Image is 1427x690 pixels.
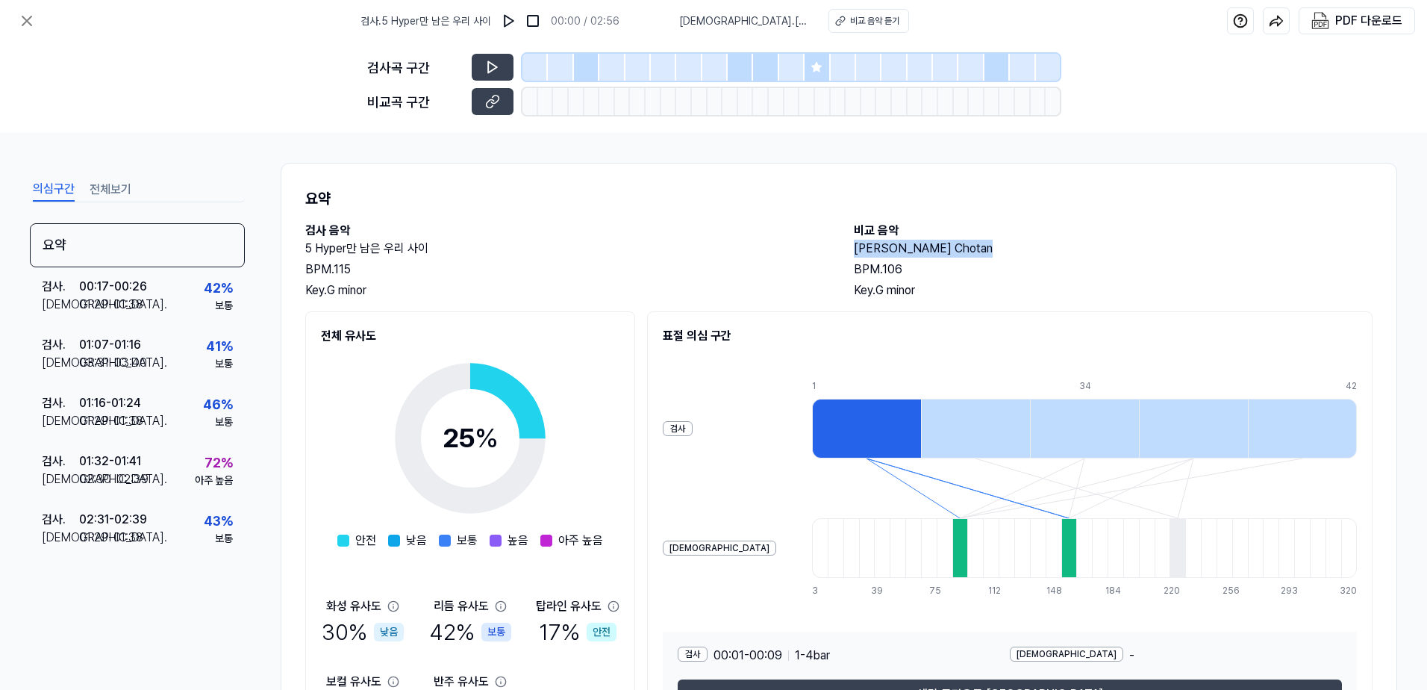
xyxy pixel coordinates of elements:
[502,13,516,28] img: play
[457,532,478,550] span: 보통
[79,354,147,372] div: 03:31 - 03:40
[539,615,616,649] div: 17 %
[322,615,404,649] div: 30 %
[90,178,131,202] button: 전체보기
[988,584,1004,597] div: 112
[79,412,143,430] div: 01:29 - 01:38
[367,92,463,112] div: 비교곡 구간
[508,532,528,550] span: 높음
[1046,584,1062,597] div: 148
[355,532,376,550] span: 안전
[215,531,233,547] div: 보통
[42,394,79,412] div: 검사 .
[79,470,149,488] div: 02:30 - 02:39
[434,597,489,615] div: 리듬 유사도
[1164,584,1179,597] div: 220
[812,379,921,393] div: 1
[215,414,233,430] div: 보통
[443,418,499,459] div: 25
[42,511,79,529] div: 검사 .
[204,278,233,298] div: 42 %
[374,623,404,641] div: 낮음
[206,336,233,356] div: 41 %
[871,584,887,597] div: 39
[215,356,233,372] div: 보통
[42,453,79,470] div: 검사 .
[1223,584,1238,597] div: 256
[360,13,491,29] span: 검사 . 5 Hyper만 남은 우리 사이
[854,282,1373,299] div: Key. G minor
[663,541,776,556] div: [DEMOGRAPHIC_DATA]
[854,222,1373,240] h2: 비교 음악
[326,597,381,615] div: 화성 유사도
[525,13,540,28] img: stop
[42,354,79,372] div: [DEMOGRAPHIC_DATA] .
[551,13,619,29] div: 00:00 / 02:56
[1340,584,1357,597] div: 320
[795,647,830,665] span: 1 - 4 bar
[1308,8,1405,34] button: PDF 다운로드
[1010,647,1123,662] div: [DEMOGRAPHIC_DATA]
[1281,584,1296,597] div: 293
[850,14,899,28] div: 비교 음악 듣기
[1346,379,1357,393] div: 42
[713,647,782,665] span: 00:01 - 00:09
[30,223,245,267] div: 요약
[204,511,233,531] div: 43 %
[79,336,141,354] div: 01:07 - 01:16
[42,336,79,354] div: 검사 .
[203,394,233,414] div: 46 %
[33,178,75,202] button: 의심구간
[854,240,1373,258] h2: [PERSON_NAME] Chotan
[195,473,233,488] div: 아주 높음
[678,647,708,662] div: 검사
[812,584,828,597] div: 3
[929,584,945,597] div: 75
[42,296,79,314] div: [DEMOGRAPHIC_DATA] .
[79,394,141,412] div: 01:16 - 01:24
[79,453,141,470] div: 01:32 - 01:41
[587,623,616,641] div: 안전
[42,412,79,430] div: [DEMOGRAPHIC_DATA] .
[79,511,147,529] div: 02:31 - 02:39
[406,532,427,550] span: 낮음
[828,9,909,33] button: 비교 음악 듣기
[305,261,824,279] div: BPM. 115
[679,13,811,29] span: [DEMOGRAPHIC_DATA] . [PERSON_NAME] Chotan
[79,296,143,314] div: 01:29 - 01:38
[204,453,233,473] div: 72 %
[79,278,147,296] div: 00:17 - 00:26
[1233,13,1248,28] img: help
[215,298,233,314] div: 보통
[42,278,79,296] div: 검사 .
[1105,584,1121,597] div: 184
[558,532,603,550] span: 아주 높음
[79,529,143,547] div: 01:29 - 01:38
[536,597,602,615] div: 탑라인 유사도
[305,240,824,258] h2: 5 Hyper만 남은 우리 사이
[1010,647,1342,665] div: -
[429,615,511,649] div: 42 %
[663,421,693,436] div: 검사
[475,422,499,454] span: %
[42,470,79,488] div: [DEMOGRAPHIC_DATA] .
[321,327,619,345] h2: 전체 유사도
[1335,11,1402,31] div: PDF 다운로드
[1311,12,1329,30] img: PDF Download
[305,282,824,299] div: Key. G minor
[1269,13,1284,28] img: share
[481,623,511,641] div: 보통
[854,261,1373,279] div: BPM. 106
[305,187,1373,210] h1: 요약
[1079,379,1188,393] div: 34
[663,327,1357,345] h2: 표절 의심 구간
[367,57,463,78] div: 검사곡 구간
[305,222,824,240] h2: 검사 음악
[42,529,79,547] div: [DEMOGRAPHIC_DATA] .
